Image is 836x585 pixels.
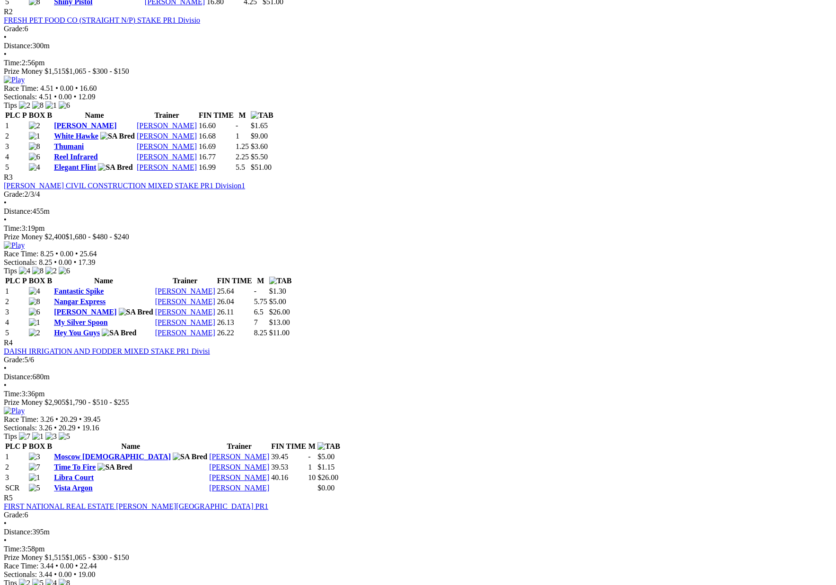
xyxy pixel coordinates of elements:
text: 7 [254,318,258,326]
text: 2.25 [236,153,249,161]
text: 8.25 [254,329,267,337]
span: BOX [29,277,45,285]
span: • [4,381,7,389]
span: R2 [4,8,13,16]
span: 20.29 [59,424,76,432]
td: 26.22 [217,328,253,338]
td: 4 [5,152,27,162]
text: - [236,122,238,130]
span: • [74,570,77,578]
img: TAB [269,277,292,285]
img: Play [4,407,25,415]
span: • [4,50,7,58]
img: 5 [29,484,40,492]
span: 20.29 [60,415,77,423]
span: • [4,216,7,224]
th: Trainer [136,111,197,120]
img: 8 [32,267,44,275]
span: • [54,93,57,101]
td: 3 [5,307,27,317]
span: $1,065 - $300 - $150 [65,67,129,75]
a: [PERSON_NAME] [155,329,215,337]
img: 3 [29,453,40,461]
td: 16.77 [198,152,234,162]
div: 5/6 [4,356,832,364]
img: 4 [29,287,40,296]
img: 4 [29,163,40,172]
a: Moscow [DEMOGRAPHIC_DATA] [54,453,171,461]
a: Libra Court [54,473,94,481]
span: • [54,424,57,432]
a: [PERSON_NAME] [54,122,116,130]
img: 1 [32,432,44,441]
span: Distance: [4,528,32,536]
td: 16.68 [198,131,234,141]
a: [PERSON_NAME] [137,132,197,140]
div: 455m [4,207,832,216]
a: [PERSON_NAME] [209,453,269,461]
img: SA Bred [173,453,207,461]
a: FIRST NATIONAL REAL ESTATE [PERSON_NAME][GEOGRAPHIC_DATA] PR1 [4,502,268,510]
span: Time: [4,545,22,553]
span: • [4,364,7,372]
a: [PERSON_NAME] [155,318,215,326]
th: Name [53,276,154,286]
img: 4 [19,267,30,275]
text: - [308,453,310,461]
span: 0.00 [60,84,73,92]
span: • [75,84,78,92]
span: Time: [4,59,22,67]
img: TAB [317,442,340,451]
img: 2 [45,267,57,275]
img: 1 [29,473,40,482]
span: • [4,536,7,544]
span: R4 [4,339,13,347]
td: SCR [5,483,27,493]
a: Time To Fire [54,463,96,471]
img: 3 [45,432,57,441]
span: • [55,562,58,570]
span: • [55,250,58,258]
text: 1 [308,463,312,471]
span: • [79,415,82,423]
a: [PERSON_NAME] CIVIL CONSTRUCTION MIXED STAKE PR1 Division1 [4,182,245,190]
text: 5.75 [254,297,267,306]
a: Reel Infrared [54,153,98,161]
a: Hey You Guys [54,329,100,337]
div: 6 [4,511,832,519]
text: 1 [236,132,239,140]
span: 3.26 [40,415,53,423]
a: [PERSON_NAME] [209,473,269,481]
span: Race Time: [4,84,38,92]
a: Elegant Flint [54,163,96,171]
text: - [254,287,256,295]
span: Race Time: [4,415,38,423]
span: 3.44 [40,562,53,570]
span: Time: [4,224,22,232]
th: M [235,111,249,120]
th: FIN TIME [217,276,253,286]
span: PLC [5,111,20,119]
td: 5 [5,328,27,338]
span: 3.26 [39,424,52,432]
a: [PERSON_NAME] [54,308,116,316]
span: 4.51 [39,93,52,101]
img: SA Bred [102,329,136,337]
span: $51.00 [251,163,272,171]
img: 2 [19,101,30,110]
div: Prize Money $2,905 [4,398,832,407]
a: [PERSON_NAME] [209,463,269,471]
span: 8.25 [40,250,53,258]
td: 26.11 [217,307,253,317]
span: • [74,93,77,101]
td: 3 [5,142,27,151]
span: BOX [29,442,45,450]
span: 12.09 [78,93,95,101]
span: $26.00 [317,473,338,481]
img: SA Bred [98,163,132,172]
span: • [54,570,57,578]
th: M [254,276,268,286]
td: 4 [5,318,27,327]
img: 7 [29,463,40,471]
a: [PERSON_NAME] [155,287,215,295]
